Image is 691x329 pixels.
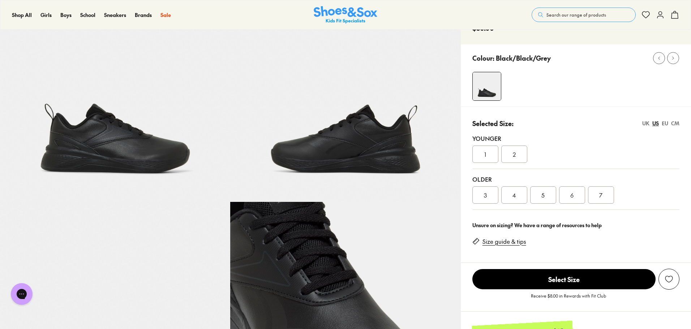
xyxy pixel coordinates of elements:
[160,11,171,19] a: Sale
[104,11,126,18] span: Sneakers
[513,150,516,159] span: 2
[482,238,526,246] a: Size guide & tips
[104,11,126,19] a: Sneakers
[135,11,152,18] span: Brands
[314,6,377,24] a: Shoes & Sox
[496,53,551,63] p: Black/Black/Grey
[314,6,377,24] img: SNS_Logo_Responsive.svg
[531,293,606,306] p: Receive $8.00 in Rewards with Fit Club
[532,8,636,22] button: Search our range of products
[642,120,649,127] div: UK
[472,134,679,143] div: Younger
[12,11,32,18] span: Shop All
[80,11,95,19] a: School
[7,281,36,307] iframe: Gorgias live chat messenger
[135,11,152,19] a: Brands
[473,72,501,100] img: 4-514780_1
[570,191,574,199] span: 6
[60,11,72,19] a: Boys
[541,191,545,199] span: 5
[662,120,668,127] div: EU
[472,53,494,63] p: Colour:
[484,150,486,159] span: 1
[472,221,679,229] div: Unsure on sizing? We have a range of resources to help
[484,191,487,199] span: 3
[160,11,171,18] span: Sale
[512,191,516,199] span: 4
[599,191,602,199] span: 7
[60,11,72,18] span: Boys
[652,120,659,127] div: US
[472,269,656,290] button: Select Size
[40,11,52,18] span: Girls
[658,269,679,290] button: Add to Wishlist
[80,11,95,18] span: School
[546,12,606,18] span: Search our range of products
[40,11,52,19] a: Girls
[472,118,514,128] p: Selected Size:
[12,11,32,19] a: Shop All
[671,120,679,127] div: CM
[472,269,656,289] span: Select Size
[472,175,679,183] div: Older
